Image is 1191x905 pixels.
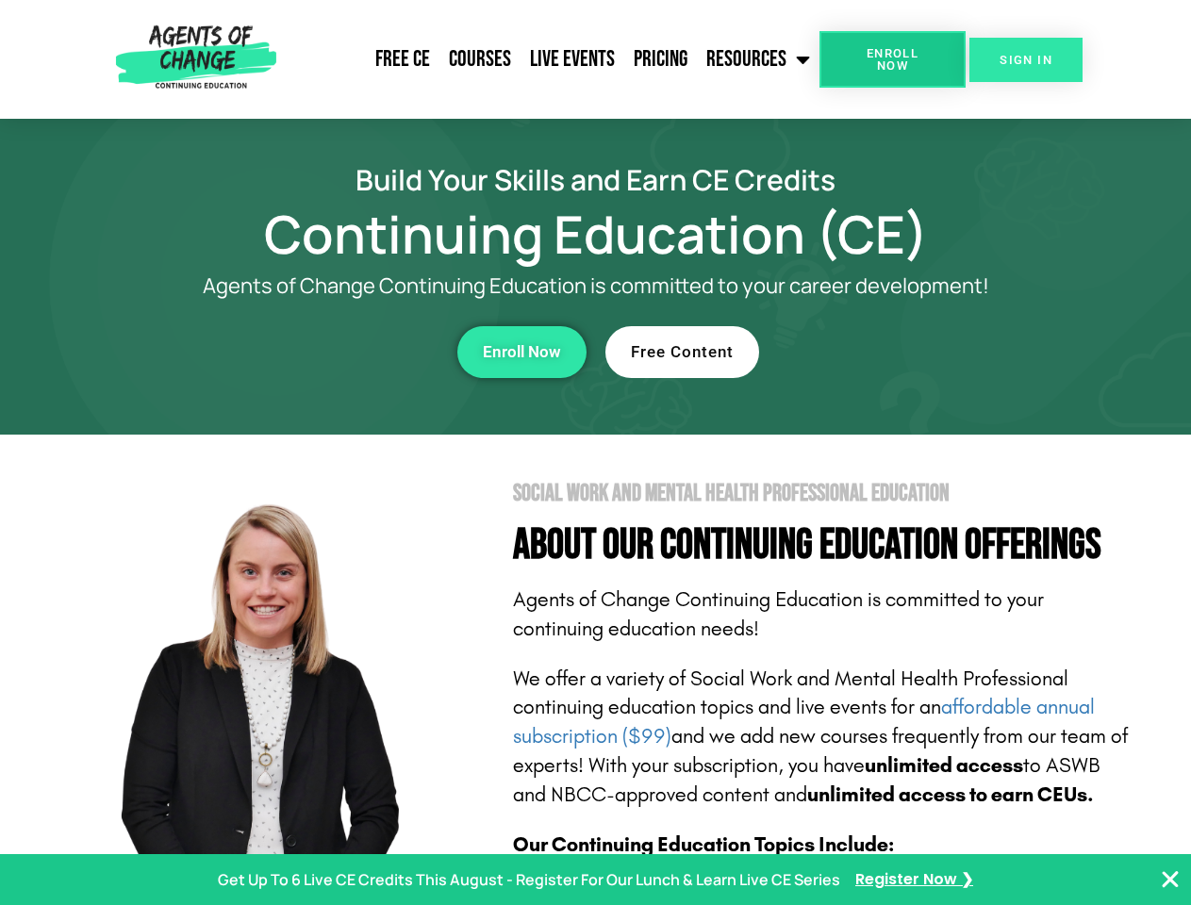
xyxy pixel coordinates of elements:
span: Enroll Now [483,344,561,360]
span: SIGN IN [1000,54,1052,66]
h1: Continuing Education (CE) [58,212,1133,255]
span: Agents of Change Continuing Education is committed to your continuing education needs! [513,587,1044,641]
b: unlimited access to earn CEUs. [807,782,1094,807]
a: Register Now ❯ [855,866,973,894]
a: Enroll Now [819,31,966,88]
span: Free Content [631,344,734,360]
h4: About Our Continuing Education Offerings [513,524,1133,567]
nav: Menu [284,36,819,83]
p: Get Up To 6 Live CE Credits This August - Register For Our Lunch & Learn Live CE Series [218,866,840,894]
a: Pricing [624,36,697,83]
button: Close Banner [1159,868,1182,891]
span: Enroll Now [850,47,935,72]
a: Enroll Now [457,326,587,378]
p: We offer a variety of Social Work and Mental Health Professional continuing education topics and ... [513,665,1133,810]
h2: Social Work and Mental Health Professional Education [513,482,1133,505]
a: Resources [697,36,819,83]
p: Agents of Change Continuing Education is committed to your career development! [134,274,1058,298]
b: Our Continuing Education Topics Include: [513,832,894,857]
a: Free CE [366,36,439,83]
b: unlimited access [865,753,1023,778]
a: Courses [439,36,521,83]
a: Live Events [521,36,624,83]
h2: Build Your Skills and Earn CE Credits [58,166,1133,193]
a: Free Content [605,326,759,378]
a: SIGN IN [969,38,1083,82]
